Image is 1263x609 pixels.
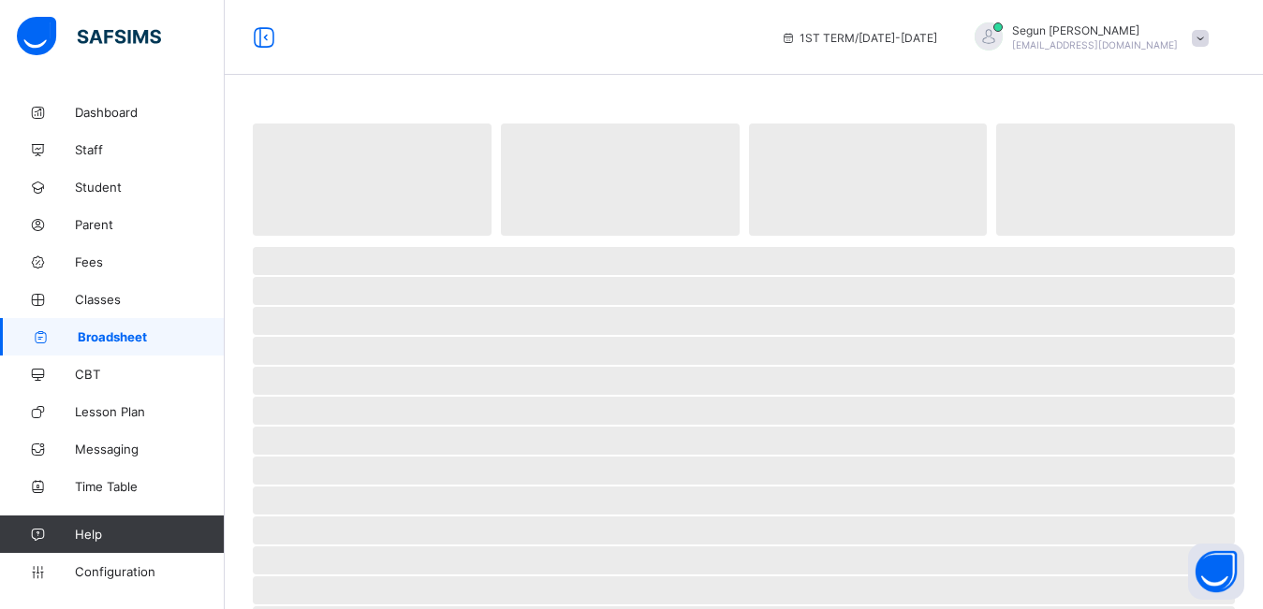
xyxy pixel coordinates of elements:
span: ‌ [253,367,1235,395]
span: Fees [75,254,225,269]
span: ‌ [253,546,1235,574]
span: Help [75,527,224,542]
span: ‌ [253,307,1235,335]
span: ‌ [253,486,1235,515]
span: ‌ [253,123,492,236]
span: ‌ [253,576,1235,604]
span: Segun [PERSON_NAME] [1012,23,1178,37]
span: ‌ [253,337,1235,365]
span: ‌ [253,516,1235,544]
span: Broadsheet [78,329,225,344]
span: ‌ [253,457,1235,485]
button: Open asap [1188,544,1244,600]
span: Configuration [75,564,224,579]
span: Lesson Plan [75,404,225,419]
span: Time Table [75,479,225,494]
span: ‌ [253,397,1235,425]
div: SegunOlugbenga [956,22,1218,53]
span: ‌ [253,247,1235,275]
span: ‌ [253,427,1235,455]
span: [EMAIL_ADDRESS][DOMAIN_NAME] [1012,39,1178,51]
span: Classes [75,292,225,307]
span: Student [75,180,225,195]
span: Parent [75,217,225,232]
span: CBT [75,367,225,382]
span: Messaging [75,442,225,457]
span: ‌ [749,123,988,236]
span: session/term information [781,31,937,45]
span: Dashboard [75,105,225,120]
span: ‌ [501,123,740,236]
span: Staff [75,142,225,157]
img: safsims [17,17,161,56]
span: ‌ [996,123,1235,236]
span: ‌ [253,277,1235,305]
